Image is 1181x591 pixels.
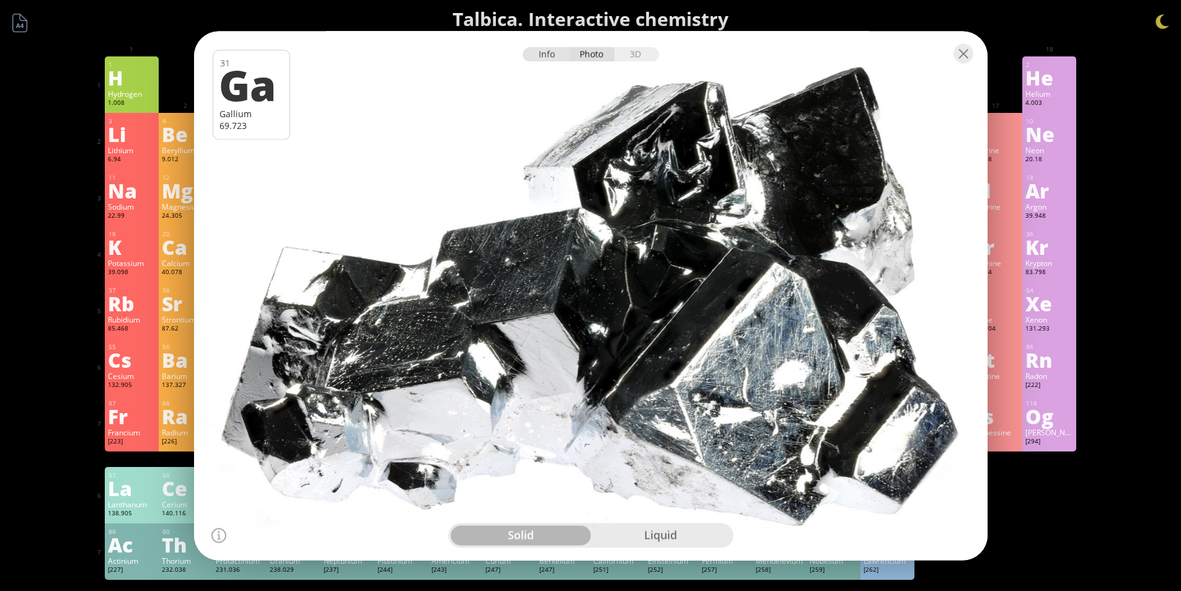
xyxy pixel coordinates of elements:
div: [252] [648,566,696,575]
div: Lanthanum [108,499,156,509]
div: 55 [108,343,156,351]
div: Rubidium [108,314,156,324]
div: 9.012 [162,155,210,165]
div: [223] [108,437,156,447]
div: 17 [972,174,1019,182]
div: Fermium [702,556,750,566]
div: Astatine [971,371,1019,381]
div: H [108,68,156,87]
div: Sr [162,293,210,313]
div: Ra [162,406,210,426]
div: 20 [162,230,210,238]
div: Neptunium [324,556,371,566]
div: He [1025,68,1073,87]
div: Ca [162,237,210,257]
div: F [971,124,1019,144]
div: 18.998 [971,155,1019,165]
div: 86 [1026,343,1073,351]
div: Xenon [1025,314,1073,324]
h1: Talbica. Interactive chemistry [95,6,1087,32]
div: Cerium [162,499,210,509]
div: Cs [108,350,156,370]
div: 79.904 [971,268,1019,278]
div: 53 [972,287,1019,295]
div: 131.293 [1025,324,1073,334]
div: 10 [1026,117,1073,125]
div: 39.948 [1025,211,1073,221]
div: Ce [162,478,210,498]
div: Xe [1025,293,1073,313]
div: [257] [702,566,750,575]
div: Sodium [108,202,156,211]
div: 238.029 [270,566,317,575]
div: 140.116 [162,509,210,519]
div: Barium [162,371,210,381]
div: 37 [108,287,156,295]
div: 85.468 [108,324,156,334]
div: Be [162,124,210,144]
div: Argon [1025,202,1073,211]
div: Th [162,535,210,554]
div: 231.036 [216,566,263,575]
div: Beryllium [162,145,210,155]
div: 11 [108,174,156,182]
div: 87 [108,399,156,407]
div: Tennessine [971,427,1019,437]
div: Plutonium [378,556,425,566]
div: 58 [162,471,210,479]
div: Thorium [162,556,210,566]
div: Einsteinium [648,556,696,566]
div: liquid [591,525,731,545]
div: 137.327 [162,381,210,391]
div: La [108,478,156,498]
div: Radium [162,427,210,437]
div: 54 [1026,287,1073,295]
div: 3 [108,117,156,125]
div: [227] [108,566,156,575]
div: Cl [971,180,1019,200]
div: Og [1025,406,1073,426]
div: Protactinium [216,556,263,566]
div: [244] [378,566,425,575]
div: Nobelium [810,556,857,566]
div: [243] [431,566,479,575]
div: 57 [108,471,156,479]
div: I [971,293,1019,313]
div: [251] [593,566,641,575]
div: 1 [108,61,156,69]
div: Rb [108,293,156,313]
div: Chlorine [971,202,1019,211]
div: Californium [593,556,641,566]
div: 69.723 [219,119,283,131]
div: 20.18 [1025,155,1073,165]
div: Magnesium [162,202,210,211]
div: 18 [1026,174,1073,182]
div: Fluorine [971,145,1019,155]
div: Info [523,47,570,61]
div: 89 [108,528,156,536]
div: Ac [108,535,156,554]
div: 56 [162,343,210,351]
div: [222] [1025,381,1073,391]
div: Americium [431,556,479,566]
div: 38 [162,287,210,295]
div: Na [108,180,156,200]
div: Li [108,124,156,144]
div: Actinium [108,556,156,566]
div: 88 [162,399,210,407]
div: Hydrogen [108,89,156,99]
div: At [971,350,1019,370]
div: 132.905 [108,381,156,391]
div: [262] [864,566,911,575]
div: 39.098 [108,268,156,278]
div: Ar [1025,180,1073,200]
div: Potassium [108,258,156,268]
div: 24.305 [162,211,210,221]
div: 85 [972,343,1019,351]
div: 87.62 [162,324,210,334]
div: 90 [162,528,210,536]
div: Br [971,237,1019,257]
div: 35 [972,230,1019,238]
div: [259] [810,566,857,575]
div: Curium [485,556,533,566]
